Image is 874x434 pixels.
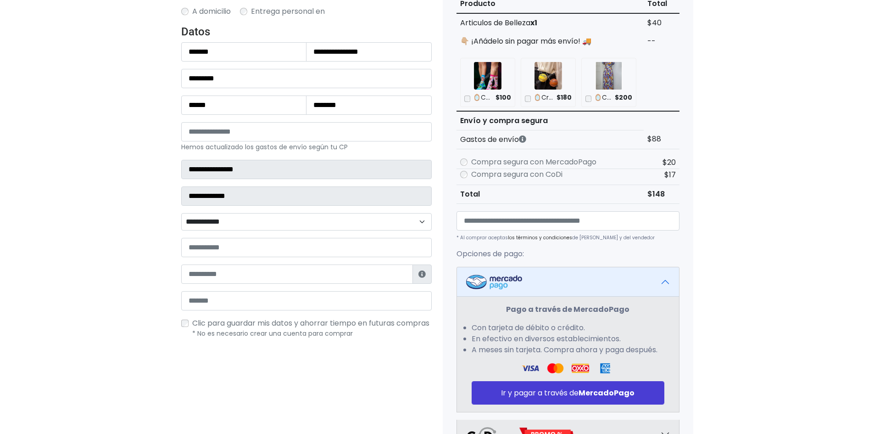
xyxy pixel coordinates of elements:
li: En efectivo en diversos establecimientos. [472,333,664,344]
img: Visa Logo [522,363,539,374]
img: Amex Logo [596,363,614,374]
i: Los gastos de envío dependen de códigos postales. ¡Te puedes llevar más productos en un solo envío ! [519,135,526,143]
p: 🪞Calcetas Chicas Super Poderosas🪐 [473,93,492,102]
li: Con tarjeta de débito o crédito. [472,322,664,333]
p: * Al comprar aceptas de [PERSON_NAME] y del vendedor [456,234,679,241]
td: 👇🏼 ¡Añádelo sin pagar más envío! 🚚 [456,32,644,51]
th: Total [456,185,644,203]
span: $180 [557,93,572,102]
strong: x1 [530,17,537,28]
p: 🪞Crossbody Balon Cafe🪐 [534,93,553,102]
li: A meses sin tarjeta. Compra ahora y paga después. [472,344,664,355]
img: Oxxo Logo [572,363,589,374]
p: Opciones de pago: [456,248,679,259]
span: Clic para guardar mis datos y ahorrar tiempo en futuras compras [192,318,429,328]
td: -- [644,32,679,51]
td: Articulos de Belleza [456,13,644,32]
label: Entrega personal en [251,6,325,17]
strong: Pago a través de MercadoPago [506,304,629,315]
label: Compra segura con CoDi [471,169,562,180]
button: Ir y pagar a través deMercadoPago [472,381,664,405]
th: Envío y compra segura [456,111,644,130]
small: Hemos actualizado los gastos de envío según tu CP [181,142,348,152]
label: Compra segura con MercadoPago [471,157,596,168]
img: Mercadopago Logo [466,275,522,289]
img: 🪞Calcetas Chicas Super Poderosas🪐 [474,62,501,90]
span: $20 [662,157,676,168]
span: $100 [495,93,511,102]
label: A domicilio [192,6,231,17]
p: 🪞Conjunto Estampado🪐 [594,93,612,102]
strong: MercadoPago [579,388,635,398]
a: los términos y condiciones [508,234,572,241]
img: 🪞Conjunto Estampado🪐 [595,62,623,90]
th: Gastos de envío [456,130,644,149]
td: $148 [644,185,679,203]
td: $40 [644,13,679,32]
h4: Datos [181,25,432,39]
span: $200 [615,93,632,102]
td: $88 [644,130,679,149]
p: * No es necesario crear una cuenta para comprar [192,329,432,338]
span: $17 [664,169,676,180]
img: 🪞Crossbody Balon Cafe🪐 [534,62,562,90]
img: Visa Logo [546,363,564,374]
i: Estafeta lo usará para ponerse en contacto en caso de tener algún problema con el envío [418,271,426,278]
